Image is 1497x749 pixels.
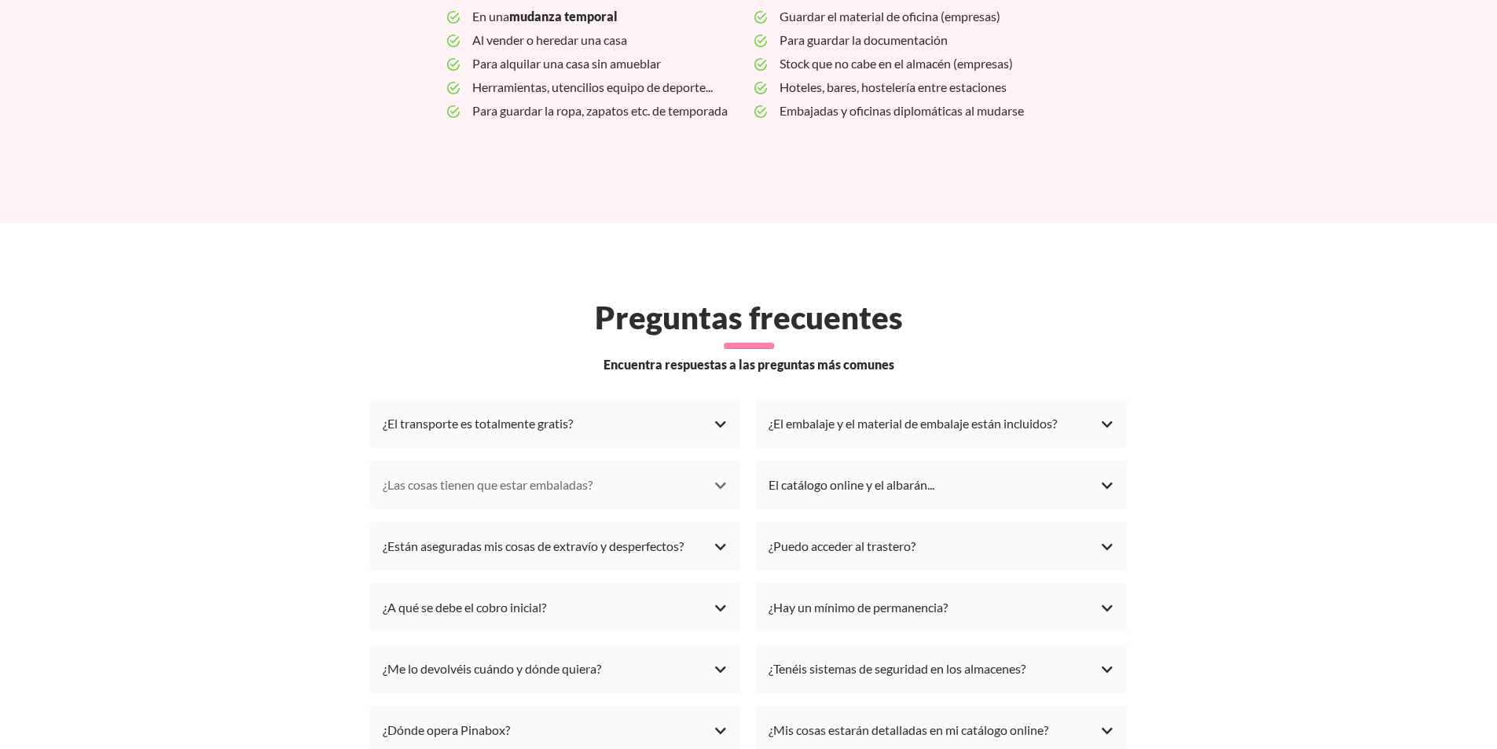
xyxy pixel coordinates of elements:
[780,99,1049,123] span: Embajadas y oficinas diplomáticas al mudarse
[780,52,1049,75] span: Stock que no cabe en el almacén (empresas)
[769,412,1114,435] div: ¿El embalaje y el material de embalaje están incluidos?
[472,99,742,123] span: Para guardar la ropa, zapatos etc. de temporada
[780,5,1049,28] span: Guardar el material de oficina (empresas)
[383,534,728,558] div: ¿Están aseguradas mis cosas de extravío y desperfectos?
[472,5,742,28] span: En una
[1214,548,1497,749] div: Widget de chat
[1214,548,1497,749] iframe: Chat Widget
[383,718,728,742] div: ¿Dónde opera Pinabox?
[472,75,742,99] span: Herramientas, utencilios equipo de deporte...
[769,596,1114,619] div: ¿Hay un mínimo de permanencia?
[472,52,742,75] span: Para alquilar una casa sin amueblar
[509,9,618,24] b: mudanza temporal
[769,534,1114,558] div: ¿Puedo acceder al trastero?
[780,75,1049,99] span: Hoteles, bares, hostelería entre estaciones
[604,355,894,374] span: Encuentra respuestas a las preguntas más comunes
[472,28,742,52] span: Al vender o heredar una casa
[769,657,1114,681] div: ¿Tenéis sistemas de seguridad en los almacenes?
[383,473,728,497] div: ¿Las cosas tienen que estar embaladas?
[383,596,728,619] div: ¿A qué se debe el cobro inicial?
[769,718,1114,742] div: ¿Mis cosas estarán detalladas en mi catálogo online?
[383,657,728,681] div: ¿Me lo devolvéis cuándo y dónde quiera?
[769,473,1114,497] div: El catálogo online y el albarán...
[284,299,1214,336] h2: Preguntas frecuentes
[780,28,1049,52] span: Para guardar la documentación
[383,412,728,435] div: ¿El transporte es totalmente gratis?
